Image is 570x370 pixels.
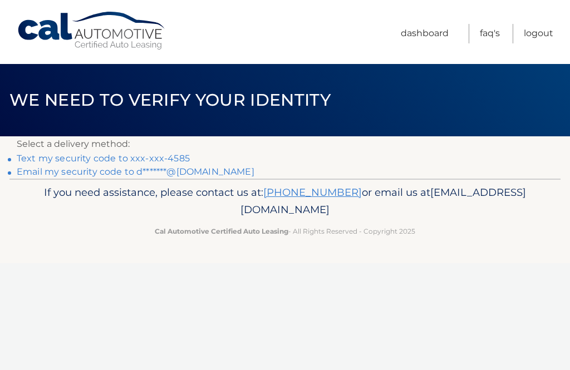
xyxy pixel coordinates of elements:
[263,186,362,199] a: [PHONE_NUMBER]
[17,166,254,177] a: Email my security code to d*******@[DOMAIN_NAME]
[17,11,167,51] a: Cal Automotive
[480,24,500,43] a: FAQ's
[9,90,331,110] span: We need to verify your identity
[401,24,449,43] a: Dashboard
[155,227,288,235] strong: Cal Automotive Certified Auto Leasing
[17,153,190,164] a: Text my security code to xxx-xxx-4585
[26,184,544,219] p: If you need assistance, please contact us at: or email us at
[17,136,553,152] p: Select a delivery method:
[26,225,544,237] p: - All Rights Reserved - Copyright 2025
[524,24,553,43] a: Logout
